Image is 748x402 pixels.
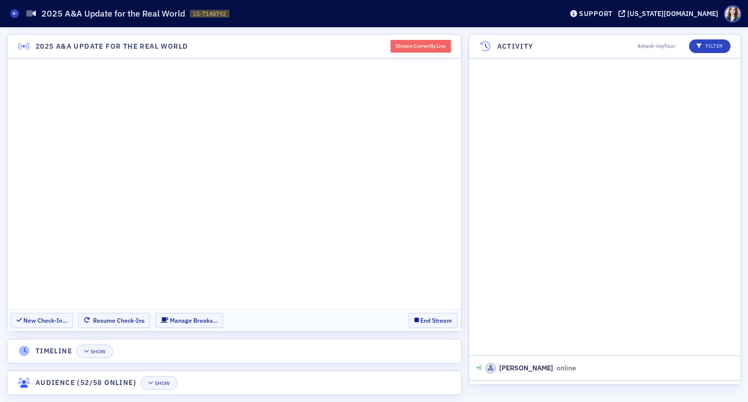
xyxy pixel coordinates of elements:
[486,363,576,373] div: online
[696,42,723,50] p: Filter
[499,363,553,373] div: [PERSON_NAME]
[41,8,185,19] h1: 2025 A&A Update for the Real World
[409,313,458,328] button: End Stream
[11,313,73,328] button: New Check-In…
[193,10,226,18] span: LS-7148792
[391,40,451,53] div: Stream Currently Live
[36,378,136,388] h4: Audience (52/58 online)
[497,41,534,52] h4: Activity
[141,376,177,390] button: Show
[637,42,675,50] span: 4 check-ins/hour
[579,9,613,18] div: Support
[155,381,170,386] div: Show
[76,345,113,358] button: Show
[78,313,150,328] button: Resume Check-Ins
[627,9,718,18] div: [US_STATE][DOMAIN_NAME]
[155,313,224,328] button: Manage Breaks…
[724,5,741,22] span: Profile
[36,41,188,52] h4: 2025 A&A Update for the Real World
[689,39,730,53] button: Filter
[618,10,722,17] button: [US_STATE][DOMAIN_NAME]
[36,346,72,356] h4: Timeline
[91,349,106,354] div: Show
